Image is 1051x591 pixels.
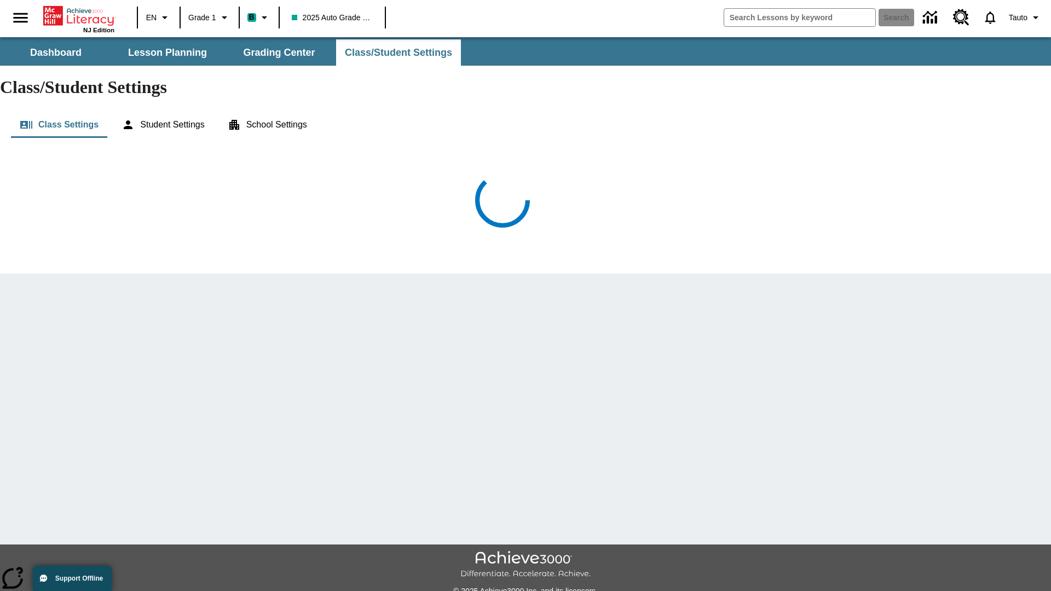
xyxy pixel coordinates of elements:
[55,575,103,582] span: Support Offline
[219,112,316,138] button: School Settings
[141,8,176,27] button: Language: EN, Select a language
[336,39,461,66] button: Class/Student Settings
[33,566,112,591] button: Support Offline
[345,47,452,59] span: Class/Student Settings
[243,47,315,59] span: Grading Center
[184,8,235,27] button: Grade: Grade 1, Select a grade
[113,39,222,66] button: Lesson Planning
[113,112,213,138] button: Student Settings
[1009,12,1027,24] span: Tauto
[1,39,111,66] button: Dashboard
[188,12,216,24] span: Grade 1
[224,39,334,66] button: Grading Center
[4,2,37,34] button: Open side menu
[146,12,157,24] span: EN
[243,8,275,27] button: Boost Class color is teal. Change class color
[43,5,114,27] a: Home
[460,551,591,579] img: Achieve3000 Differentiate Accelerate Achieve
[916,3,946,33] a: Data Center
[11,112,1040,138] div: Class/Student Settings
[976,3,1004,32] a: Notifications
[30,47,82,59] span: Dashboard
[946,3,976,32] a: Resource Center, Will open in new tab
[83,27,114,33] span: NJ Edition
[249,10,255,24] span: B
[292,12,373,24] span: 2025 Auto Grade 1 A
[1004,8,1047,27] button: Profile/Settings
[128,47,207,59] span: Lesson Planning
[11,112,107,138] button: Class Settings
[43,4,114,33] div: Home
[724,9,875,26] input: search field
